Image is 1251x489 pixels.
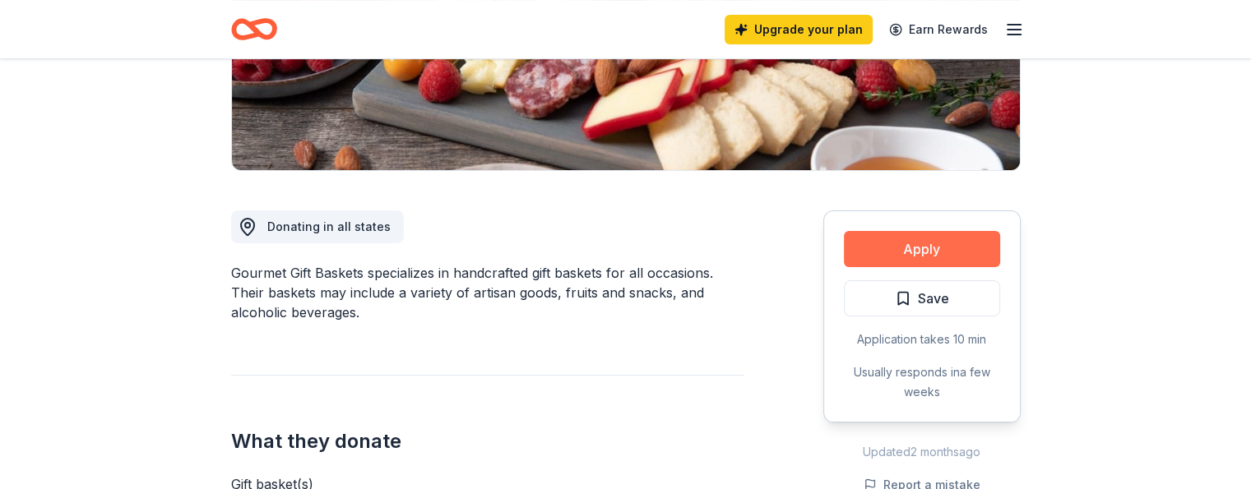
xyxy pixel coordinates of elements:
[844,231,1000,267] button: Apply
[823,442,1021,462] div: Updated 2 months ago
[879,15,998,44] a: Earn Rewards
[267,219,391,233] span: Donating in all states
[231,428,744,454] h2: What they donate
[918,288,949,309] span: Save
[844,330,1000,349] div: Application takes 10 min
[231,263,744,322] div: Gourmet Gift Baskets specializes in handcrafted gift baskets for all occasions. Their baskets may...
[725,15,873,44] a: Upgrade your plan
[231,10,277,48] a: Home
[844,280,1000,316] button: Save
[844,362,1000,402] div: Usually responds in a few weeks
